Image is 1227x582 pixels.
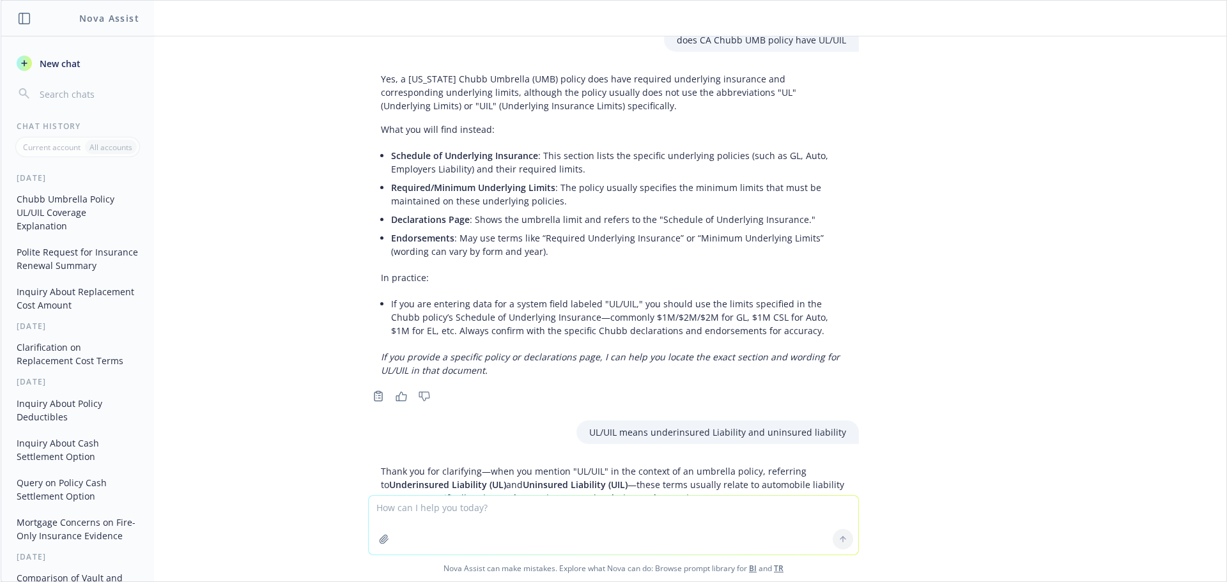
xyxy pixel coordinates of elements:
[1,121,154,132] div: Chat History
[12,337,144,371] button: Clarification on Replacement Cost Terms
[589,425,846,439] p: UL/UIL means underinsured Liability and uninsured liability
[523,479,628,491] span: Uninsured Liability (UIL)
[381,123,846,136] p: What you will find instead:
[1,321,154,332] div: [DATE]
[391,295,846,340] li: If you are entering data for a system field labeled "UL/UIL," you should use the limits specified...
[89,142,132,153] p: All accounts
[1,172,154,183] div: [DATE]
[391,229,846,261] li: : May use terms like “Required Underlying Insurance” or “Minimum Underlying Limits” (wording can ...
[391,146,846,178] li: : This section lists the specific underlying policies (such as GL, Auto, Employers Liability) and...
[391,210,846,229] li: : Shows the umbrella limit and refers to the "Schedule of Underlying Insurance."
[471,492,580,504] span: Uninsured Motorist (UM)
[12,512,144,546] button: Mortgage Concerns on Fire-Only Insurance Evidence
[391,178,846,210] li: : The policy usually specifies the minimum limits that must be maintained on these underlying pol...
[37,57,81,70] span: New chat
[12,472,144,507] button: Query on Policy Cash Settlement Option
[79,11,139,25] h1: Nova Assist
[677,33,846,47] p: does CA Chubb UMB policy have UL/UIL
[12,52,144,75] button: New chat
[37,85,139,103] input: Search chats
[12,393,144,427] button: Inquiry About Policy Deductibles
[774,563,783,574] a: TR
[12,241,144,276] button: Polite Request for Insurance Renewal Summary
[391,232,454,244] span: Endorsements
[749,563,757,574] a: BI
[1,376,154,387] div: [DATE]
[6,555,1221,581] span: Nova Assist can make mistakes. Explore what Nova can do: Browse prompt library for and
[381,464,846,505] p: Thank you for clarifying—when you mention "UL/UIL" in the context of an umbrella policy, referrin...
[389,479,506,491] span: Underinsured Liability (UL)
[12,433,144,467] button: Inquiry About Cash Settlement Option
[381,72,846,112] p: Yes, a [US_STATE] Chubb Umbrella (UMB) policy does have required underlying insurance and corresp...
[1,551,154,562] div: [DATE]
[381,351,840,376] em: If you provide a specific policy or declarations page, I can help you locate the exact section an...
[414,387,435,405] button: Thumbs down
[391,213,470,226] span: Declarations Page
[381,271,846,284] p: In practice:
[373,390,384,402] svg: Copy to clipboard
[12,188,144,236] button: Chubb Umbrella Policy UL/UIL Coverage Explanation
[391,181,555,194] span: Required/Minimum Underlying Limits
[596,492,722,504] span: Underinsured Motorist (UIM)
[391,149,538,162] span: Schedule of Underlying Insurance
[23,142,81,153] p: Current account
[12,281,144,316] button: Inquiry About Replacement Cost Amount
